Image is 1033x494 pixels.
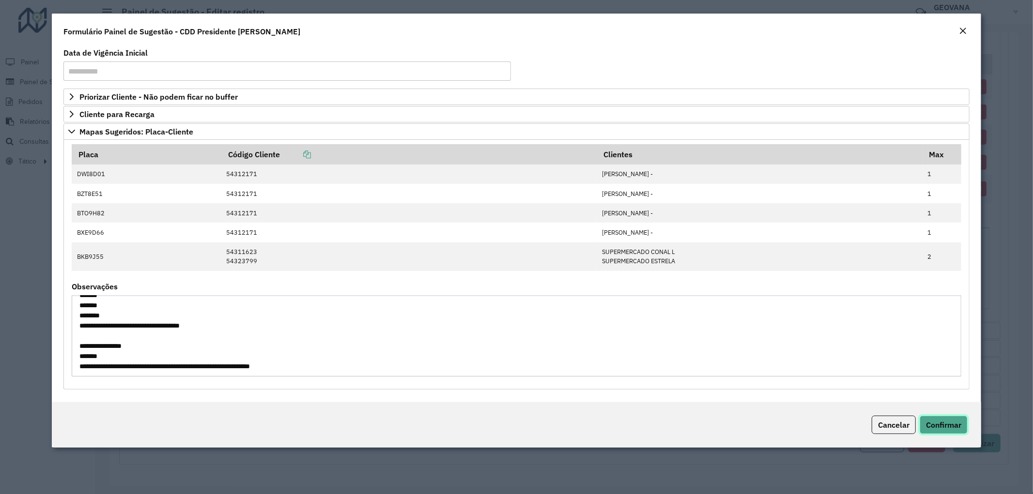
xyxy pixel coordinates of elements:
[597,184,923,203] td: [PERSON_NAME] -
[923,242,961,271] td: 2
[597,144,923,165] th: Clientes
[63,123,970,140] a: Mapas Sugeridos: Placa-Cliente
[920,416,968,434] button: Confirmar
[79,93,238,101] span: Priorizar Cliente - Não podem ficar no buffer
[63,106,970,122] a: Cliente para Recarga
[923,184,961,203] td: 1
[923,203,961,223] td: 1
[872,416,916,434] button: Cancelar
[79,110,154,118] span: Cliente para Recarga
[79,128,193,135] span: Mapas Sugeridos: Placa-Cliente
[923,144,961,165] th: Max
[597,242,923,271] td: SUPERMERCADO CONAL L SUPERMERCADO ESTRELA
[878,420,910,430] span: Cancelar
[221,184,597,203] td: 54312171
[221,223,597,242] td: 54312171
[280,150,311,159] a: Copiar
[221,242,597,271] td: 54311623 54323799
[959,27,967,35] em: Fechar
[63,47,148,59] label: Data de Vigência Inicial
[221,203,597,223] td: 54312171
[72,242,221,271] td: BKB9J55
[926,420,961,430] span: Confirmar
[63,140,970,389] div: Mapas Sugeridos: Placa-Cliente
[72,184,221,203] td: BZT8E51
[72,281,118,292] label: Observações
[72,165,221,184] td: DWI8D01
[72,203,221,223] td: BTO9H82
[597,223,923,242] td: [PERSON_NAME] -
[72,223,221,242] td: BXE9D66
[923,223,961,242] td: 1
[597,165,923,184] td: [PERSON_NAME] -
[923,165,961,184] td: 1
[221,165,597,184] td: 54312171
[72,144,221,165] th: Placa
[956,25,970,38] button: Close
[63,26,300,37] h4: Formulário Painel de Sugestão - CDD Presidente [PERSON_NAME]
[63,89,970,105] a: Priorizar Cliente - Não podem ficar no buffer
[221,144,597,165] th: Código Cliente
[597,203,923,223] td: [PERSON_NAME] -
